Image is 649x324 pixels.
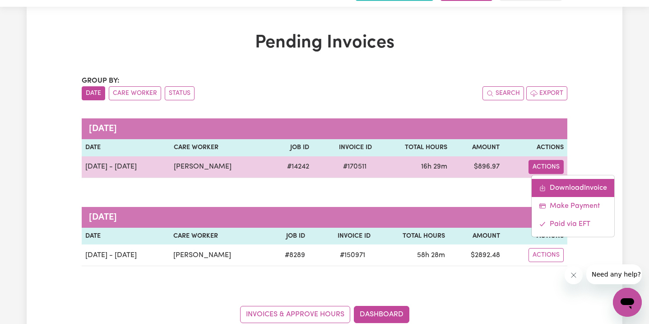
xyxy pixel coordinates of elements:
th: Total Hours [375,139,450,156]
button: Actions [528,160,564,174]
th: Care Worker [170,139,269,156]
td: $ 896.97 [451,156,503,178]
td: [PERSON_NAME] [170,244,267,266]
button: sort invoices by date [82,86,105,100]
td: $ 2892.48 [449,244,504,266]
th: Total Hours [374,228,449,245]
td: [DATE] - [DATE] [82,156,170,178]
td: [PERSON_NAME] [170,156,269,178]
button: Actions [528,248,564,262]
th: Job ID [268,228,309,245]
th: Actions [503,139,567,156]
th: Invoice ID [309,228,374,245]
td: # 14242 [269,156,313,178]
button: sort invoices by paid status [165,86,195,100]
th: Actions [504,228,567,245]
div: Actions [531,175,615,237]
a: Invoices & Approve Hours [240,306,350,323]
th: Invoice ID [313,139,375,156]
td: # 8289 [268,244,309,266]
iframe: Message from company [586,264,642,284]
th: Job ID [269,139,313,156]
a: Mark invoice #170511 as paid via EFT [532,215,614,233]
span: # 170511 [338,161,372,172]
button: Search [482,86,524,100]
th: Date [82,228,170,245]
a: Make Payment [532,197,614,215]
span: 16 hours 29 minutes [421,163,447,170]
button: sort invoices by care worker [109,86,161,100]
td: [DATE] - [DATE] [82,244,170,266]
caption: [DATE] [82,207,567,228]
th: Amount [451,139,503,156]
th: Amount [449,228,504,245]
span: # 150971 [334,250,371,261]
caption: [DATE] [82,118,567,139]
h1: Pending Invoices [82,32,567,54]
button: Export [526,86,567,100]
iframe: Button to launch messaging window [613,288,642,317]
span: Group by: [82,77,120,85]
span: 58 hours 28 minutes [417,252,445,259]
th: Care Worker [170,228,267,245]
iframe: Close message [565,266,583,284]
a: Dashboard [354,306,409,323]
th: Date [82,139,170,156]
a: Download invoice #170511 [532,179,614,197]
